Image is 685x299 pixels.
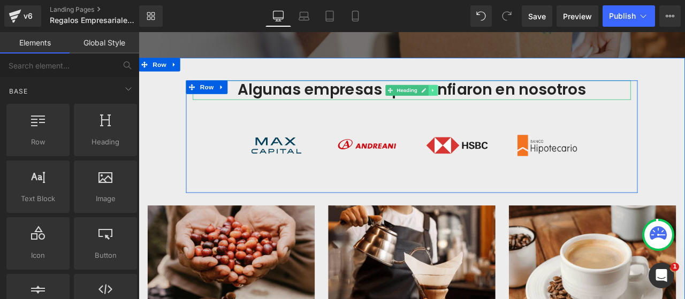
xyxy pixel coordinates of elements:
a: Expand / Collapse [92,57,105,73]
a: Landing Pages [50,5,157,14]
span: Publish [609,12,636,20]
a: Expand / Collapse [35,30,49,47]
span: Regalos Empresariales 2025 [50,16,136,25]
button: Publish [603,5,655,27]
span: Row [10,136,66,148]
span: Row [14,30,35,47]
span: Save [528,11,546,22]
button: Redo [496,5,517,27]
span: 1 [671,263,679,271]
span: Text Block [10,193,66,204]
span: Image [77,193,134,204]
span: Preview [563,11,592,22]
button: More [659,5,681,27]
a: New Library [139,5,163,27]
a: Preview [557,5,598,27]
span: Icon [10,250,66,261]
button: Undo [470,5,492,27]
a: Laptop [291,5,317,27]
a: Tablet [317,5,342,27]
span: Row [70,57,92,73]
a: Desktop [265,5,291,27]
a: Mobile [342,5,368,27]
span: Base [8,86,29,96]
span: Heading [77,136,134,148]
span: Button [77,250,134,261]
a: Global Style [70,32,139,53]
span: Heading [304,63,333,75]
a: Expand / Collapse [344,63,355,75]
iframe: Intercom live chat [649,263,674,288]
a: v6 [4,5,41,27]
div: v6 [21,9,35,23]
